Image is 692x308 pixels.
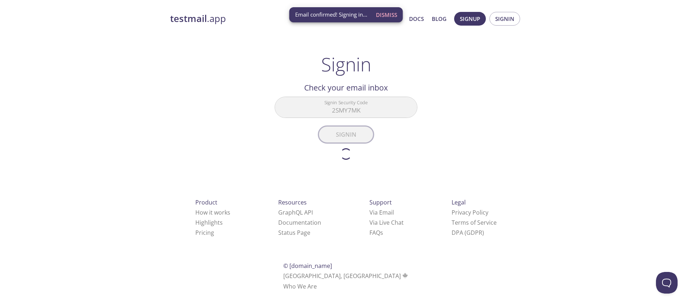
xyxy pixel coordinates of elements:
strong: testmail [170,12,207,25]
span: Signin [495,14,514,23]
a: Pricing [195,229,214,237]
a: Docs [409,14,424,23]
a: How it works [195,208,230,216]
a: FAQ [369,229,383,237]
a: Via Live Chat [369,219,404,226]
span: Signup [460,14,480,23]
span: Legal [452,198,466,206]
h2: Check your email inbox [275,82,417,94]
a: Privacy Policy [452,208,488,216]
span: s [380,229,383,237]
button: Dismiss [373,8,400,22]
span: © [DOMAIN_NAME] [283,262,332,270]
a: GraphQL API [278,208,313,216]
a: Blog [432,14,447,23]
a: DPA (GDPR) [452,229,484,237]
button: Signin [489,12,520,26]
a: Terms of Service [452,219,497,226]
button: Signup [454,12,486,26]
iframe: Help Scout Beacon - Open [656,272,678,294]
span: [GEOGRAPHIC_DATA], [GEOGRAPHIC_DATA] [283,272,409,280]
span: Dismiss [376,10,397,19]
h1: Signin [321,53,371,75]
a: Status Page [278,229,310,237]
span: Support [369,198,392,206]
a: Highlights [195,219,223,226]
span: Resources [278,198,307,206]
span: Product [195,198,217,206]
a: Documentation [278,219,321,226]
a: Who We Are [283,282,317,290]
a: Via Email [369,208,394,216]
a: testmail.app [170,13,340,25]
span: Email confirmed! Signing in... [295,11,367,18]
